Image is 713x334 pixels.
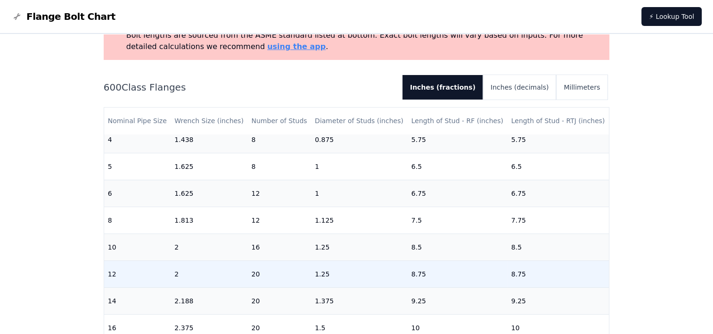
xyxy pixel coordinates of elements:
td: 12 [247,207,311,234]
td: 8.75 [408,260,508,287]
td: 4 [104,126,171,153]
td: 1 [311,180,408,207]
td: 8.75 [508,260,609,287]
td: 1.25 [311,260,408,287]
td: 5 [104,153,171,180]
td: 1 [311,153,408,180]
th: Length of Stud - RF (inches) [408,108,508,134]
td: 6.75 [508,180,609,207]
td: 2.188 [171,287,247,314]
td: 8 [104,207,171,234]
td: 14 [104,287,171,314]
td: 1.625 [171,180,247,207]
th: Nominal Pipe Size [104,108,171,134]
h2: 600 Class Flanges [104,81,395,94]
td: 10 [104,234,171,260]
td: 8 [247,153,311,180]
a: Flange Bolt Chart LogoFlange Bolt Chart [11,10,115,23]
td: 5.75 [508,126,609,153]
a: ⚡ Lookup Tool [641,7,702,26]
td: 1.25 [311,234,408,260]
td: 6.5 [408,153,508,180]
th: Wrench Size (inches) [171,108,247,134]
td: 1.375 [311,287,408,314]
td: 6 [104,180,171,207]
td: 8 [247,126,311,153]
td: 5.75 [408,126,508,153]
td: 1.625 [171,153,247,180]
td: 20 [247,260,311,287]
button: Inches (fractions) [402,75,483,100]
td: 6.75 [408,180,508,207]
td: 7.5 [408,207,508,234]
th: Length of Stud - RTJ (inches) [508,108,609,134]
a: using the app [267,42,326,51]
td: 12 [104,260,171,287]
th: Number of Studs [247,108,311,134]
p: Bolt lengths are sourced from the ASME standard listed at bottom. Exact bolt lengths will vary ba... [126,30,606,52]
button: Millimeters [556,75,607,100]
td: 2 [171,260,247,287]
button: Inches (decimals) [483,75,556,100]
td: 8.5 [408,234,508,260]
td: 1.125 [311,207,408,234]
td: 8.5 [508,234,609,260]
th: Diameter of Studs (inches) [311,108,408,134]
td: 6.5 [508,153,609,180]
td: 2 [171,234,247,260]
td: 0.875 [311,126,408,153]
td: 1.438 [171,126,247,153]
td: 16 [247,234,311,260]
td: 12 [247,180,311,207]
span: Flange Bolt Chart [26,10,115,23]
td: 9.25 [508,287,609,314]
td: 7.75 [508,207,609,234]
td: 9.25 [408,287,508,314]
td: 20 [247,287,311,314]
td: 1.813 [171,207,247,234]
img: Flange Bolt Chart Logo [11,11,23,22]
